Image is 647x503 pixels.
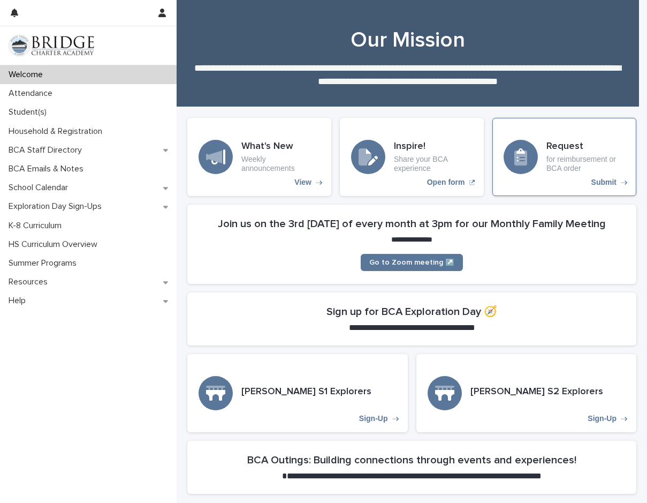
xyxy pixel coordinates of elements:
p: Attendance [4,88,61,99]
p: Summer Programs [4,258,85,268]
h3: [PERSON_NAME] S2 Explorers [470,386,603,398]
h3: Request [546,141,625,153]
img: V1C1m3IdTEidaUdm9Hs0 [9,35,94,56]
h2: Join us on the 3rd [DATE] of every month at 3pm for our Monthly Family Meeting [218,217,606,230]
p: Household & Registration [4,126,111,137]
p: Welcome [4,70,51,80]
p: Sign-Up [588,414,616,423]
p: K-8 Curriculum [4,221,70,231]
a: View [187,118,331,196]
h2: BCA Outings: Building connections through events and experiences! [247,454,576,467]
p: Submit [591,178,616,187]
p: Exploration Day Sign-Ups [4,201,110,212]
p: Resources [4,277,56,287]
h3: [PERSON_NAME] S1 Explorers [241,386,371,398]
a: Go to Zoom meeting ↗️ [361,254,463,271]
p: Open form [427,178,465,187]
h1: Our Mission [187,27,628,53]
p: BCA Emails & Notes [4,164,92,174]
a: Sign-Up [187,354,408,432]
p: Student(s) [4,107,55,117]
p: for reimbursement or BCA order [546,155,625,173]
h3: Inspire! [394,141,473,153]
p: BCA Staff Directory [4,145,90,155]
a: Sign-Up [416,354,637,432]
h2: Sign up for BCA Exploration Day 🧭 [326,305,497,318]
p: HS Curriculum Overview [4,239,106,250]
p: Help [4,296,34,306]
p: View [294,178,311,187]
p: Sign-Up [359,414,388,423]
p: Weekly announcements [241,155,320,173]
span: Go to Zoom meeting ↗️ [369,259,454,266]
p: Share your BCA experience [394,155,473,173]
p: School Calendar [4,183,77,193]
a: Submit [492,118,636,196]
h3: What's New [241,141,320,153]
a: Open form [340,118,484,196]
